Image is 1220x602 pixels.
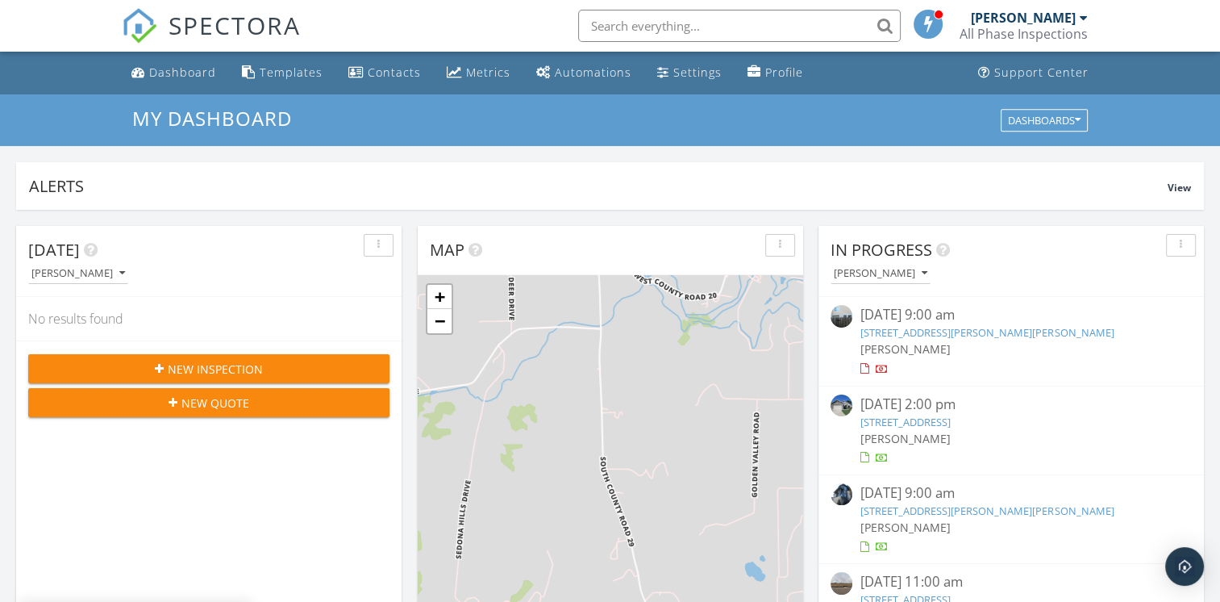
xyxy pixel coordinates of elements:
[860,325,1114,340] a: [STREET_ADDRESS][PERSON_NAME][PERSON_NAME]
[860,305,1161,325] div: [DATE] 9:00 am
[149,65,216,80] div: Dashboard
[831,305,1192,377] a: [DATE] 9:00 am [STREET_ADDRESS][PERSON_NAME][PERSON_NAME] [PERSON_NAME]
[831,395,1192,466] a: [DATE] 2:00 pm [STREET_ADDRESS] [PERSON_NAME]
[555,65,631,80] div: Automations
[181,395,249,412] span: New Quote
[132,105,292,132] span: My Dashboard
[1008,115,1081,126] div: Dashboards
[427,285,452,309] a: Zoom in
[831,483,1192,555] a: [DATE] 9:00 am [STREET_ADDRESS][PERSON_NAME][PERSON_NAME] [PERSON_NAME]
[860,572,1161,592] div: [DATE] 11:00 am
[260,65,323,80] div: Templates
[1168,181,1191,194] span: View
[368,65,421,80] div: Contacts
[28,263,128,285] button: [PERSON_NAME]
[860,483,1161,504] div: [DATE] 9:00 am
[765,65,803,80] div: Profile
[673,65,722,80] div: Settings
[972,58,1095,88] a: Support Center
[235,58,329,88] a: Templates
[860,504,1114,518] a: [STREET_ADDRESS][PERSON_NAME][PERSON_NAME]
[125,58,223,88] a: Dashboard
[16,297,402,341] div: No results found
[578,10,901,42] input: Search everything...
[834,268,927,279] div: [PERSON_NAME]
[122,8,157,44] img: The Best Home Inspection Software - Spectora
[122,22,301,56] a: SPECTORA
[1001,109,1088,132] button: Dashboards
[530,58,638,88] a: Automations (Basic)
[860,341,951,357] span: [PERSON_NAME]
[960,26,1088,42] div: All Phase Inspections
[31,268,125,279] div: [PERSON_NAME]
[342,58,427,88] a: Contacts
[28,354,389,383] button: New Inspection
[427,309,452,333] a: Zoom out
[169,8,301,42] span: SPECTORA
[28,388,389,417] button: New Quote
[1165,547,1204,586] div: Open Intercom Messenger
[971,10,1076,26] div: [PERSON_NAME]
[168,361,263,378] span: New Inspection
[860,415,951,429] a: [STREET_ADDRESS]
[28,239,80,261] span: [DATE]
[831,305,852,327] img: image_processing2025091894i7y8sj.jpeg
[831,483,852,505] img: image_processing20250920882vwp02.jpeg
[440,58,517,88] a: Metrics
[651,58,728,88] a: Settings
[831,239,932,261] span: In Progress
[741,58,810,88] a: Company Profile
[29,175,1168,197] div: Alerts
[860,431,951,446] span: [PERSON_NAME]
[860,520,951,535] span: [PERSON_NAME]
[466,65,510,80] div: Metrics
[831,572,852,594] img: streetview
[831,263,931,285] button: [PERSON_NAME]
[860,395,1161,415] div: [DATE] 2:00 pm
[831,395,852,416] img: image_processing2025091997mojimd.jpeg
[994,65,1089,80] div: Support Center
[430,239,464,261] span: Map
